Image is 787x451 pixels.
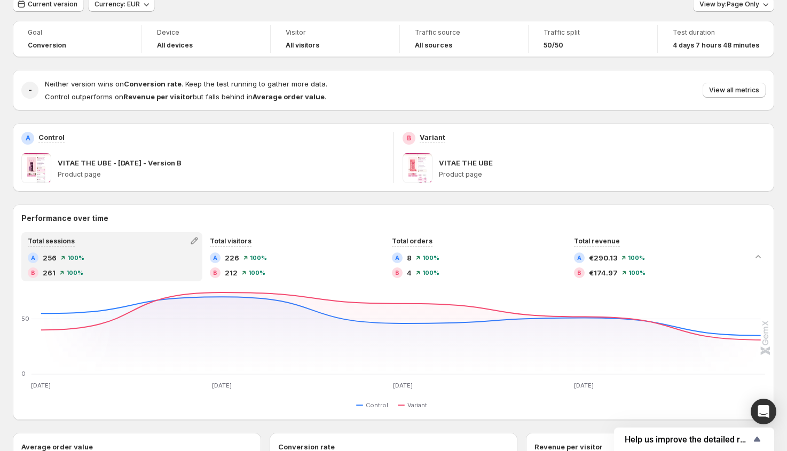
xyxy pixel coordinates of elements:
[407,267,412,278] span: 4
[577,270,581,276] h2: B
[751,249,766,264] button: Collapse chart
[415,27,514,51] a: Traffic sourceAll sources
[673,28,759,37] span: Test duration
[366,401,388,409] span: Control
[544,28,642,37] span: Traffic split
[157,41,193,50] h4: All devices
[577,255,581,261] h2: A
[439,170,766,179] p: Product page
[392,237,432,245] span: Total orders
[123,92,193,101] strong: Revenue per visitor
[213,255,217,261] h2: A
[673,27,759,51] a: Test duration4 days 7 hours 48 minutes
[21,153,51,183] img: VITAE THE UBE - 22.08.25 - Version B
[31,255,35,261] h2: A
[703,83,766,98] button: View all metrics
[574,382,594,389] text: [DATE]
[253,92,325,101] strong: Average order value
[213,270,217,276] h2: B
[28,41,66,50] span: Conversion
[58,157,182,168] p: VITAE THE UBE - [DATE] - Version B
[43,252,57,263] span: 256
[28,237,75,245] span: Total sessions
[250,255,267,261] span: 100 %
[225,252,239,263] span: 226
[407,252,412,263] span: 8
[544,41,563,50] span: 50/50
[356,399,392,412] button: Control
[210,237,251,245] span: Total visitors
[21,315,29,322] text: 50
[124,80,182,88] strong: Conversion rate
[31,382,51,389] text: [DATE]
[439,157,493,168] p: VITAE THE UBE
[393,382,413,389] text: [DATE]
[157,27,256,51] a: DeviceAll devices
[157,28,256,37] span: Device
[709,86,759,94] span: View all metrics
[286,41,319,50] h4: All visitors
[422,255,439,261] span: 100 %
[58,170,385,179] p: Product page
[415,41,452,50] h4: All sources
[21,370,26,377] text: 0
[407,401,427,409] span: Variant
[67,255,84,261] span: 100 %
[66,270,83,276] span: 100 %
[28,28,127,37] span: Goal
[45,92,326,101] span: Control outperforms on but falls behind in .
[45,80,327,88] span: Neither version wins on . Keep the test running to gather more data.
[673,41,759,50] span: 4 days 7 hours 48 minutes
[589,267,618,278] span: €174.97
[628,255,645,261] span: 100 %
[403,153,432,183] img: VITAE THE UBE
[21,213,766,224] h2: Performance over time
[248,270,265,276] span: 100 %
[212,382,232,389] text: [DATE]
[625,434,751,445] span: Help us improve the detailed report for A/B campaigns
[544,27,642,51] a: Traffic split50/50
[751,399,776,424] div: Open Intercom Messenger
[43,267,56,278] span: 261
[286,27,384,51] a: VisitorAll visitors
[31,270,35,276] h2: B
[286,28,384,37] span: Visitor
[420,132,445,143] p: Variant
[28,27,127,51] a: GoalConversion
[395,255,399,261] h2: A
[28,85,32,96] h2: -
[26,134,30,143] h2: A
[38,132,65,143] p: Control
[628,270,646,276] span: 100 %
[415,28,514,37] span: Traffic source
[625,433,764,446] button: Show survey - Help us improve the detailed report for A/B campaigns
[225,267,238,278] span: 212
[407,134,411,143] h2: B
[398,399,431,412] button: Variant
[395,270,399,276] h2: B
[574,237,620,245] span: Total revenue
[422,270,439,276] span: 100 %
[589,252,617,263] span: €290.13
